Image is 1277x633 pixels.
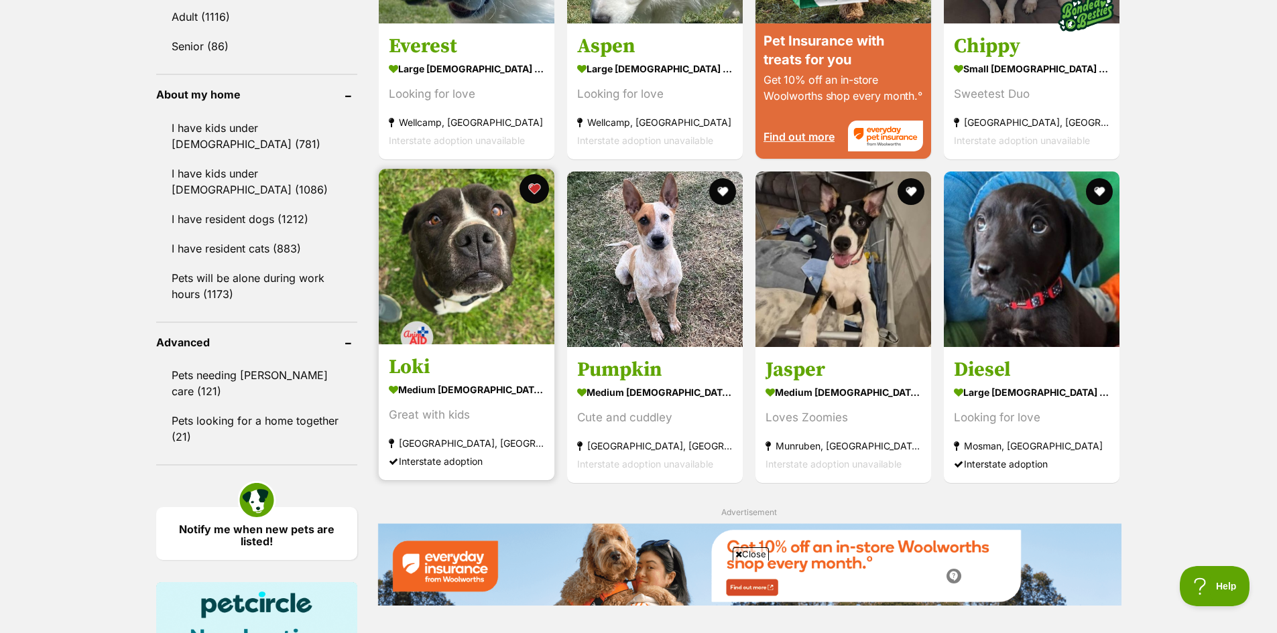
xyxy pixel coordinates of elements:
[721,507,777,517] span: Advertisement
[389,113,544,131] strong: Wellcamp, [GEOGRAPHIC_DATA]
[577,134,713,145] span: Interstate adoption unavailable
[389,406,544,424] div: Great with kids
[954,437,1109,455] strong: Mosman, [GEOGRAPHIC_DATA]
[567,347,743,483] a: Pumpkin medium [DEMOGRAPHIC_DATA] Dog Cute and cuddley [GEOGRAPHIC_DATA], [GEOGRAPHIC_DATA] Inter...
[577,113,733,131] strong: Wellcamp, [GEOGRAPHIC_DATA]
[944,171,1119,347] img: Diesel - Labrador Retriever Dog
[755,171,931,347] img: Jasper - Australian Kelpie Dog
[520,174,549,204] button: favourite
[1180,566,1250,606] iframe: Help Scout Beacon - Open
[766,382,921,402] strong: medium [DEMOGRAPHIC_DATA] Dog
[389,58,544,78] strong: large [DEMOGRAPHIC_DATA] Dog
[577,458,713,470] span: Interstate adoption unavailable
[156,264,357,308] a: Pets will be alone during work hours (1173)
[766,437,921,455] strong: Munruben, [GEOGRAPHIC_DATA]
[577,33,733,58] h3: Aspen
[156,361,357,405] a: Pets needing [PERSON_NAME] care (121)
[954,58,1109,78] strong: small [DEMOGRAPHIC_DATA] Dog
[577,382,733,402] strong: medium [DEMOGRAPHIC_DATA] Dog
[954,134,1090,145] span: Interstate adoption unavailable
[954,113,1109,131] strong: [GEOGRAPHIC_DATA], [GEOGRAPHIC_DATA]
[156,3,357,31] a: Adult (1116)
[156,114,357,158] a: I have kids under [DEMOGRAPHIC_DATA] (781)
[944,347,1119,483] a: Diesel large [DEMOGRAPHIC_DATA] Dog Looking for love Mosman, [GEOGRAPHIC_DATA] Interstate adoption
[898,178,924,205] button: favourite
[1087,178,1113,205] button: favourite
[577,437,733,455] strong: [GEOGRAPHIC_DATA], [GEOGRAPHIC_DATA]
[709,178,736,205] button: favourite
[567,171,743,347] img: Pumpkin - Australian Cattle Dog
[156,336,357,348] header: Advanced
[766,357,921,382] h3: Jasper
[954,84,1109,102] div: Sweetest Duo
[389,434,544,452] strong: [GEOGRAPHIC_DATA], [GEOGRAPHIC_DATA]
[577,58,733,78] strong: large [DEMOGRAPHIC_DATA] Dog
[954,409,1109,427] div: Looking for love
[944,23,1119,159] a: Chippy small [DEMOGRAPHIC_DATA] Dog Sweetest Duo [GEOGRAPHIC_DATA], [GEOGRAPHIC_DATA] Interstate ...
[577,84,733,102] div: Looking for love
[954,455,1109,473] div: Interstate adoption
[156,32,357,60] a: Senior (86)
[389,380,544,399] strong: medium [DEMOGRAPHIC_DATA] Dog
[156,234,357,263] a: I have resident cats (883)
[567,23,743,159] a: Aspen large [DEMOGRAPHIC_DATA] Dog Looking for love Wellcamp, [GEOGRAPHIC_DATA] Interstate adopti...
[156,88,357,100] header: About my home
[379,169,554,344] img: Loki - American Staffordshire Terrier Dog
[954,382,1109,402] strong: large [DEMOGRAPHIC_DATA] Dog
[389,354,544,380] h3: Loki
[389,452,544,470] div: Interstate adoption
[577,409,733,427] div: Cute and cuddley
[948,570,960,582] img: info.svg
[766,458,902,470] span: Interstate adoption unavailable
[379,344,554,480] a: Loki medium [DEMOGRAPHIC_DATA] Dog Great with kids [GEOGRAPHIC_DATA], [GEOGRAPHIC_DATA] Interstat...
[755,347,931,483] a: Jasper medium [DEMOGRAPHIC_DATA] Dog Loves Zoomies Munruben, [GEOGRAPHIC_DATA] Interstate adoptio...
[389,33,544,58] h3: Everest
[377,523,1121,608] a: Everyday Insurance promotional banner
[377,523,1121,606] img: Everyday Insurance promotional banner
[156,507,357,560] a: Notify me when new pets are listed!
[156,205,357,233] a: I have resident dogs (1212)
[733,547,769,561] span: Close
[156,159,357,204] a: I have kids under [DEMOGRAPHIC_DATA] (1086)
[577,357,733,382] h3: Pumpkin
[389,134,525,145] span: Interstate adoption unavailable
[156,407,357,451] a: Pets looking for a home together (21)
[389,84,544,102] div: Looking for love
[379,23,554,159] a: Everest large [DEMOGRAPHIC_DATA] Dog Looking for love Wellcamp, [GEOGRAPHIC_DATA] Interstate adop...
[954,33,1109,58] h3: Chippy
[954,357,1109,382] h3: Diesel
[766,409,921,427] div: Loves Zoomies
